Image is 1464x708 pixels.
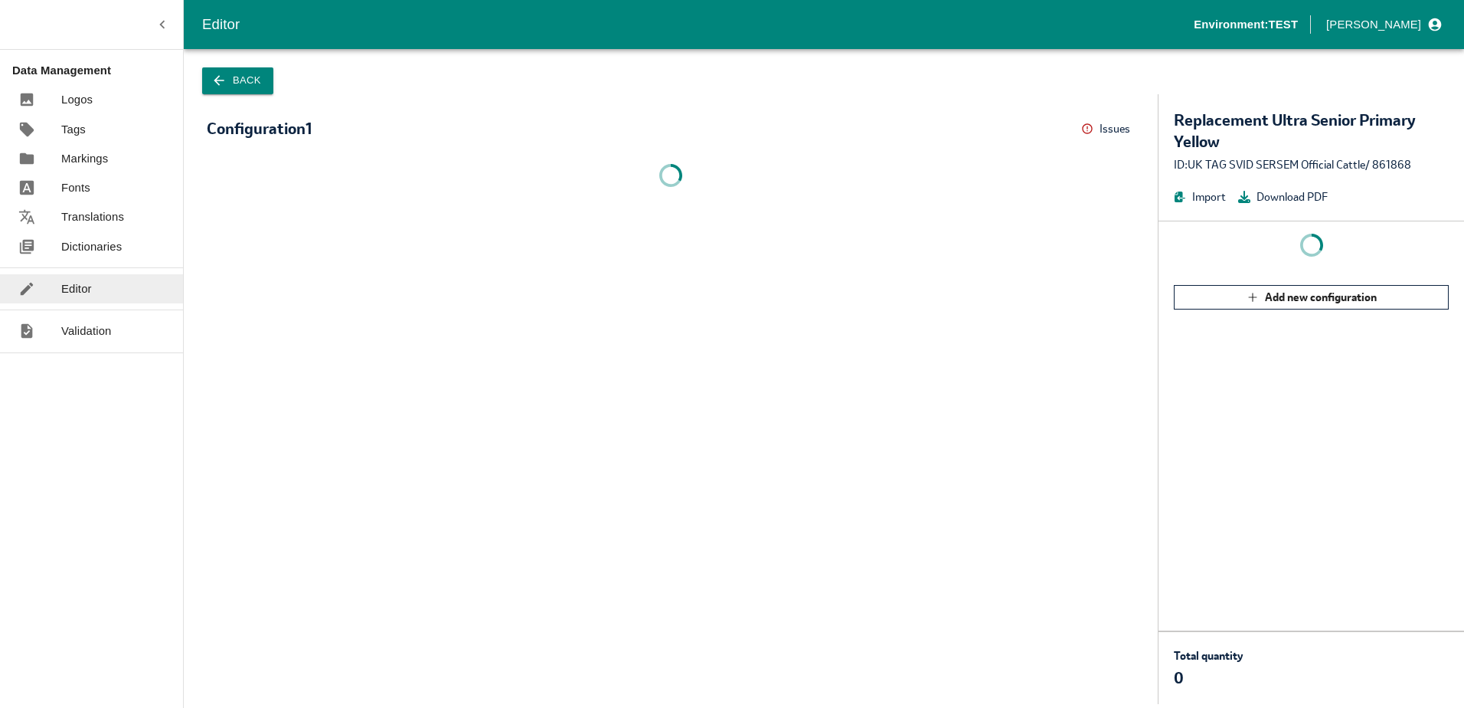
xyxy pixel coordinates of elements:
[1320,11,1446,38] button: profile
[61,323,112,339] p: Validation
[61,121,86,138] p: Tags
[1174,156,1449,173] div: ID: UK TAG SVID SERSEM Official Cattle / 861868
[1174,110,1449,152] div: Replacement Ultra Senior Primary Yellow
[61,91,93,108] p: Logos
[61,208,124,225] p: Translations
[207,120,312,137] div: Configuration 1
[1174,285,1449,310] button: Add new configuration
[1326,16,1421,33] p: [PERSON_NAME]
[12,62,183,79] p: Data Management
[61,238,122,255] p: Dictionaries
[202,67,273,94] button: Back
[202,13,1194,36] div: Editor
[61,179,90,196] p: Fonts
[1174,647,1243,664] p: Total quantity
[1238,188,1328,205] button: Download PDF
[1194,16,1298,33] p: Environment: TEST
[1081,117,1135,141] button: Issues
[1174,667,1243,689] p: 0
[1174,188,1226,205] button: Import
[61,280,92,297] p: Editor
[61,150,108,167] p: Markings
